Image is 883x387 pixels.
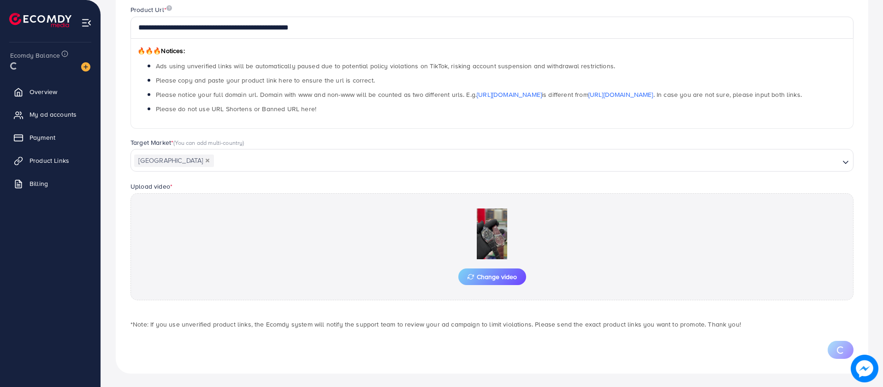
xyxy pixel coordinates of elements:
a: My ad accounts [7,105,94,124]
p: *Note: If you use unverified product links, the Ecomdy system will notify the support team to rev... [130,319,853,330]
span: [GEOGRAPHIC_DATA] [134,155,214,167]
a: [URL][DOMAIN_NAME] [588,90,653,99]
a: Payment [7,128,94,147]
span: Please copy and paste your product link here to ensure the url is correct. [156,76,375,85]
img: image [81,62,90,71]
img: logo [9,13,71,27]
span: Notices: [137,46,185,55]
span: Change video [468,274,517,280]
span: Ads using unverified links will be automatically paused due to potential policy violations on Tik... [156,61,615,71]
button: Change video [458,268,526,285]
img: image [851,355,878,382]
span: My ad accounts [30,110,77,119]
label: Product Url [130,5,172,14]
a: Overview [7,83,94,101]
span: Please do not use URL Shortens or Banned URL here! [156,104,316,113]
input: Search for option [215,154,839,168]
a: Product Links [7,151,94,170]
span: Overview [30,87,57,96]
button: Deselect Pakistan [205,158,210,163]
span: Ecomdy Balance [10,51,60,60]
img: Preview Image [446,208,538,259]
a: [URL][DOMAIN_NAME] [477,90,542,99]
span: (You can add multi-country) [173,138,244,147]
a: Billing [7,174,94,193]
span: Product Links [30,156,69,165]
label: Target Market [130,138,244,147]
span: Billing [30,179,48,188]
label: Upload video [130,182,172,191]
img: image [166,5,172,11]
span: Please notice your full domain url. Domain with www and non-www will be counted as two different ... [156,90,802,99]
div: Search for option [130,149,853,171]
img: menu [81,18,92,28]
span: 🔥🔥🔥 [137,46,161,55]
span: Payment [30,133,55,142]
